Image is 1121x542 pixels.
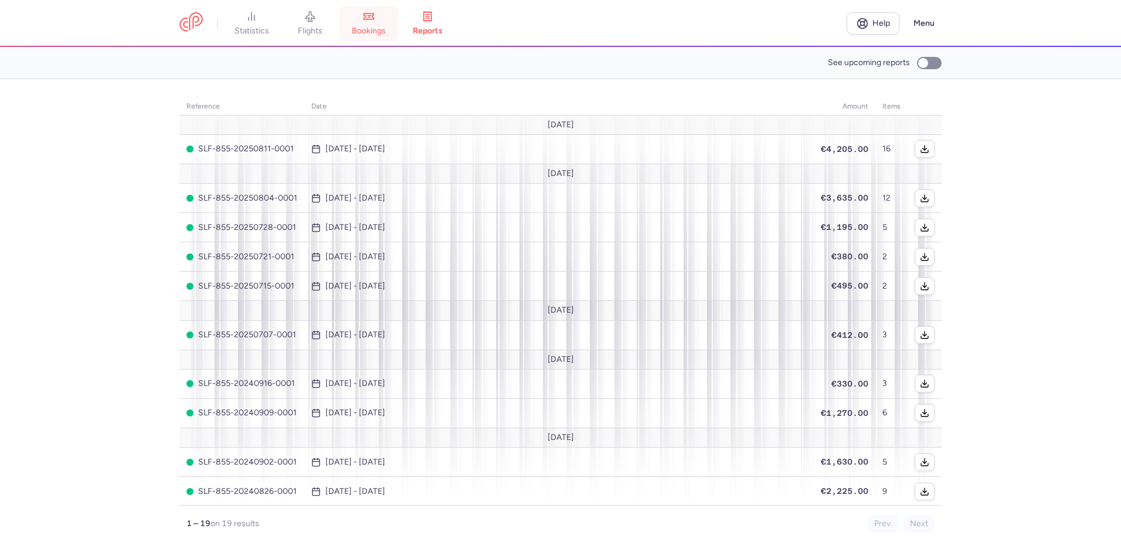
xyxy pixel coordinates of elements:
[831,252,868,261] span: €380.00
[298,26,322,36] span: flights
[222,11,281,36] a: statistics
[828,58,910,67] span: See upcoming reports
[325,458,385,467] time: [DATE] - [DATE]
[875,398,908,428] td: 6
[821,408,868,418] span: €1,270.00
[548,433,574,442] span: [DATE]
[325,194,385,203] time: [DATE] - [DATE]
[186,144,297,154] span: SLF-855-20250811-0001
[875,272,908,301] td: 2
[831,330,868,340] span: €412.00
[325,282,385,291] time: [DATE] - [DATE]
[186,282,297,291] span: SLF-855-20250715-0001
[186,379,297,388] span: SLF-855-20240916-0001
[186,330,297,340] span: SLF-855-20250707-0001
[821,457,868,466] span: €1,630.00
[325,379,385,388] time: [DATE] - [DATE]
[821,486,868,496] span: €2,225.00
[210,519,259,529] span: on 19 results
[413,26,443,36] span: reports
[235,26,269,36] span: statistics
[906,12,942,35] button: Menu
[875,213,908,242] td: 5
[868,515,899,533] button: Prev.
[339,11,398,36] a: bookings
[186,223,297,232] span: SLF-855-20250728-0001
[875,242,908,272] td: 2
[821,193,868,202] span: €3,635.00
[831,379,868,388] span: €330.00
[875,184,908,213] td: 12
[281,11,339,36] a: flights
[548,306,574,315] span: [DATE]
[814,98,875,116] th: amount
[847,12,899,35] a: Help
[186,458,297,467] span: SLF-855-20240902-0001
[875,134,908,164] td: 16
[875,477,908,506] td: 9
[821,144,868,154] span: €4,205.00
[831,281,868,290] span: €495.00
[875,369,908,398] td: 3
[186,487,297,496] span: SLF-855-20240826-0001
[179,98,304,116] th: reference
[821,222,868,232] span: €1,195.00
[186,408,297,418] span: SLF-855-20240909-0001
[875,98,908,116] th: items
[872,19,890,28] span: Help
[325,408,385,418] time: [DATE] - [DATE]
[325,223,385,232] time: [DATE] - [DATE]
[398,11,457,36] a: reports
[903,515,935,533] button: Next
[875,448,908,477] td: 5
[325,144,385,154] time: [DATE] - [DATE]
[186,519,210,529] strong: 1 – 19
[352,26,386,36] span: bookings
[186,252,297,262] span: SLF-855-20250721-0001
[325,330,385,340] time: [DATE] - [DATE]
[186,194,297,203] span: SLF-855-20250804-0001
[875,320,908,350] td: 3
[548,120,574,130] span: [DATE]
[548,355,574,364] span: [DATE]
[304,98,814,116] th: date
[548,169,574,178] span: [DATE]
[179,12,203,34] a: CitizenPlane red outlined logo
[325,252,385,262] time: [DATE] - [DATE]
[325,487,385,496] time: [DATE] - [DATE]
